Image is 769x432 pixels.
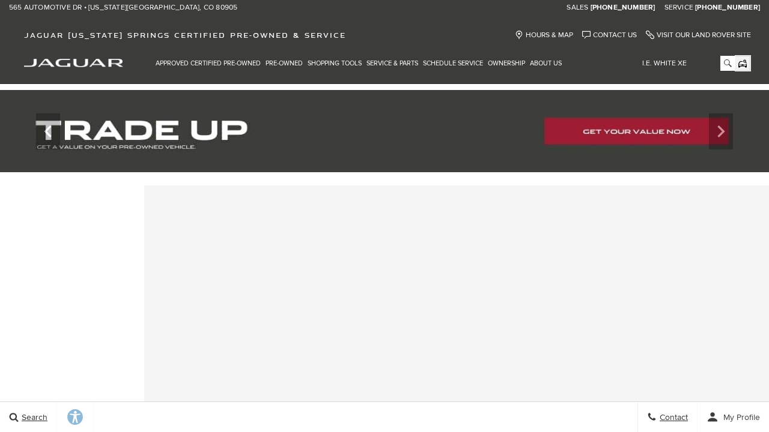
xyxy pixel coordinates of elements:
[24,57,123,67] a: jaguar
[515,31,573,40] a: Hours & Map
[633,56,735,71] input: i.e. White XE
[664,3,693,12] span: Service
[263,53,305,74] a: Pre-Owned
[421,53,485,74] a: Schedule Service
[485,53,527,74] a: Ownership
[9,3,237,13] a: 565 Automotive Dr • [US_STATE][GEOGRAPHIC_DATA], CO 80905
[582,31,637,40] a: Contact Us
[591,3,655,13] a: [PHONE_NUMBER]
[719,412,760,422] span: My Profile
[695,3,760,13] a: [PHONE_NUMBER]
[18,31,352,40] a: Jaguar [US_STATE] Springs Certified Pre-Owned & Service
[698,402,769,432] button: user-profile-menu
[364,53,421,74] a: Service & Parts
[657,412,688,422] span: Contact
[646,31,751,40] a: Visit Our Land Rover Site
[24,31,346,40] span: Jaguar [US_STATE] Springs Certified Pre-Owned & Service
[153,53,564,74] nav: Main Navigation
[567,3,588,12] span: Sales
[527,53,564,74] a: About Us
[19,412,47,422] span: Search
[153,53,263,74] a: Approved Certified Pre-Owned
[305,53,364,74] a: Shopping Tools
[24,59,123,67] img: Jaguar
